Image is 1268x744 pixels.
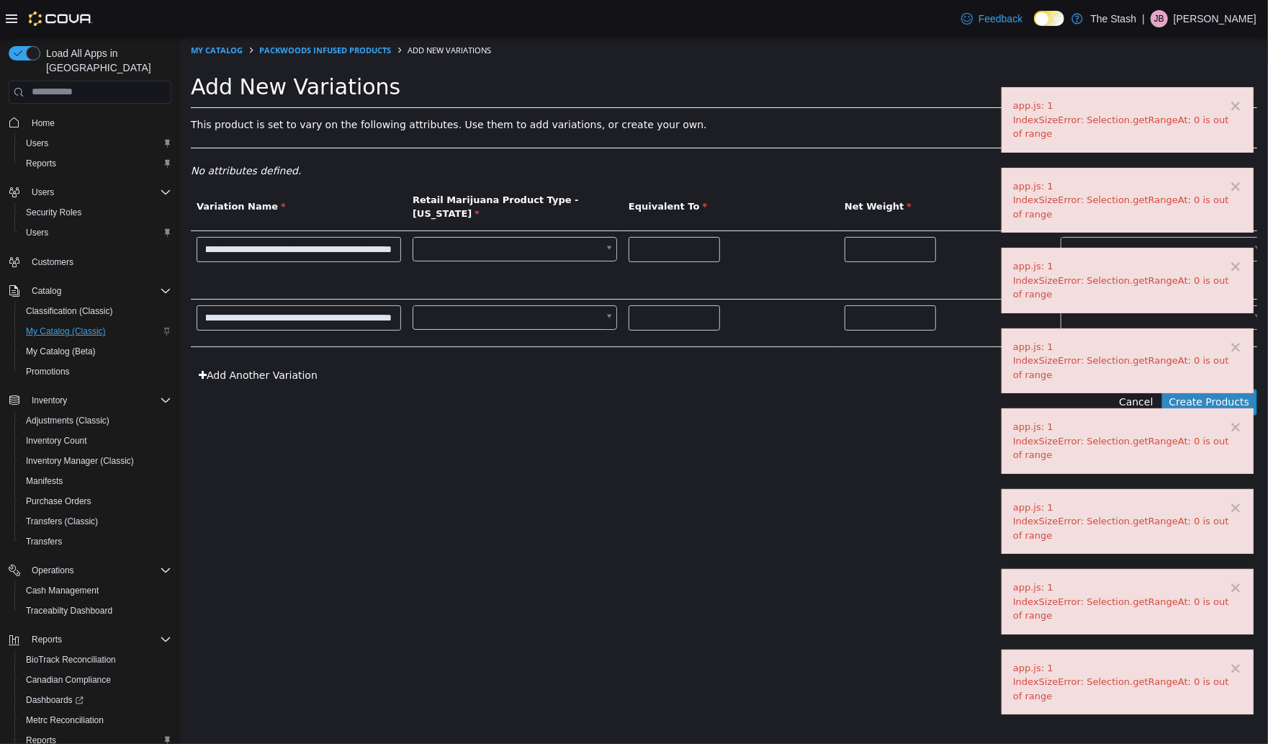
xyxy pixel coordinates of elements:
span: My Catalog (Beta) [20,343,171,360]
span: Dashboards [26,694,84,706]
img: Cova [29,12,93,26]
span: Feedback [979,12,1022,26]
a: Inventory Count [20,432,93,449]
span: Users [20,135,171,152]
button: × [1049,222,1062,237]
button: Users [3,182,177,202]
a: Feedback [956,4,1028,33]
span: Security Roles [20,204,171,221]
span: Users [26,138,48,149]
span: Transfers (Classic) [26,516,98,527]
span: Add New Variations [11,37,220,62]
button: × [1049,142,1062,157]
button: Catalog [3,281,177,301]
div: app.js: 1 IndexSizeError: Selection.getRangeAt: 0 is out of range [833,222,1062,264]
button: Inventory Manager (Classic) [14,451,177,471]
a: Users [20,224,54,241]
p: | [1142,10,1145,27]
button: × [1049,624,1062,639]
a: Dashboards [14,690,177,710]
span: Home [32,117,55,129]
span: Catalog [26,282,171,300]
a: Manifests [20,472,68,490]
span: Adjustments (Classic) [26,415,109,426]
a: BioTrack Reconciliation [20,651,122,668]
button: Reports [26,631,68,648]
span: Reports [32,634,62,645]
span: Variation Name [17,163,106,174]
button: Catalog [26,282,67,300]
span: Inventory [32,395,67,406]
span: Transfers [20,533,171,550]
a: Add Another Variation [11,325,145,351]
div: app.js: 1 IndexSizeError: Selection.getRangeAt: 0 is out of range [833,624,1062,666]
span: BioTrack Reconciliation [20,651,171,668]
a: Reports [20,155,62,172]
span: Reports [26,158,56,169]
a: Purchase Orders [20,493,97,510]
span: Customers [26,253,171,271]
span: Dashboards [20,691,171,709]
span: Inventory Manager (Classic) [20,452,171,470]
span: Purchase Orders [20,493,171,510]
button: Adjustments (Classic) [14,411,177,431]
a: Adjustments (Classic) [20,412,115,429]
a: Dashboards [20,691,89,709]
button: Manifests [14,471,177,491]
div: app.js: 1 IndexSizeError: Selection.getRangeAt: 0 is out of range [833,142,1062,184]
button: Security Roles [14,202,177,223]
a: Traceabilty Dashboard [20,602,118,619]
a: Promotions [20,363,76,380]
button: Users [14,223,177,243]
a: Users [20,135,54,152]
span: Users [32,187,54,198]
span: Reports [20,155,171,172]
a: Home [26,115,60,132]
button: Operations [26,562,80,579]
a: My Catalog [11,7,63,18]
button: Transfers [14,532,177,552]
span: Users [26,227,48,238]
span: Traceabilty Dashboard [20,602,171,619]
span: Load All Apps in [GEOGRAPHIC_DATA] [40,46,171,75]
span: Promotions [20,363,171,380]
span: My Catalog (Classic) [20,323,171,340]
span: Reports [26,631,171,648]
button: Operations [3,560,177,581]
p: The Stash [1090,10,1136,27]
span: Metrc Reconciliation [20,712,171,729]
button: × [1049,382,1062,398]
button: Home [3,112,177,133]
span: Dark Mode [1034,26,1035,27]
a: Metrc Reconciliation [20,712,109,729]
span: Promotions [26,366,70,377]
span: Users [26,184,171,201]
button: Reports [14,153,177,174]
a: Canadian Compliance [20,671,117,689]
button: × [1049,302,1062,318]
button: Classification (Classic) [14,301,177,321]
button: Reports [3,629,177,650]
span: Transfers [26,536,62,547]
div: Jeremy Briscoe [1151,10,1168,27]
div: app.js: 1 IndexSizeError: Selection.getRangeAt: 0 is out of range [833,543,1062,586]
a: My Catalog (Classic) [20,323,112,340]
span: Cash Management [26,585,99,596]
p: This product is set to vary on the following attributes. Use them to add variations, or create yo... [11,80,1077,95]
button: Users [14,133,177,153]
button: Purchase Orders [14,491,177,511]
span: Transfers (Classic) [20,513,171,530]
button: Inventory [26,392,73,409]
div: app.js: 1 IndexSizeError: Selection.getRangeAt: 0 is out of range [833,302,1062,345]
span: Security Roles [26,207,81,218]
span: My Catalog (Classic) [26,326,106,337]
span: Cash Management [20,582,171,599]
span: Manifests [20,472,171,490]
span: My Catalog (Beta) [26,346,96,357]
button: Canadian Compliance [14,670,177,690]
button: Transfers (Classic) [14,511,177,532]
span: Operations [32,565,74,576]
span: BioTrack Reconciliation [26,654,116,665]
a: Security Roles [20,204,87,221]
a: Packwoods Infused Products [79,7,211,18]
